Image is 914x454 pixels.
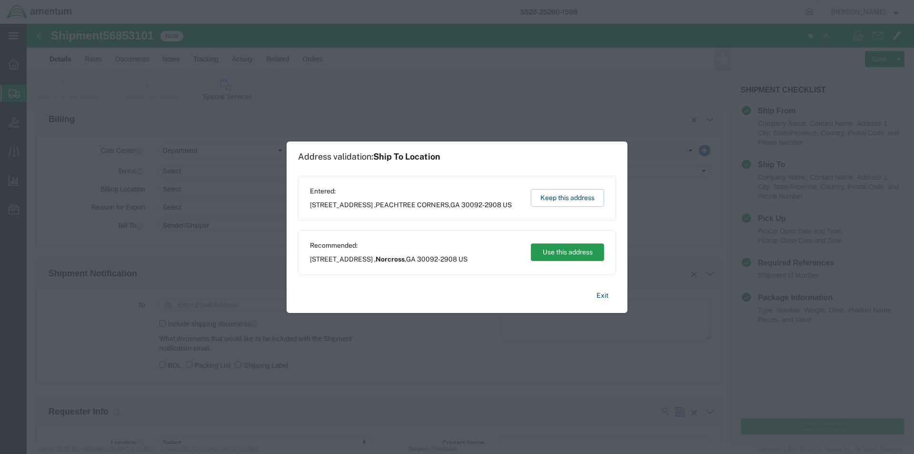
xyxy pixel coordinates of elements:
[310,254,467,264] span: [STREET_ADDRESS] , ,
[310,200,512,210] span: [STREET_ADDRESS] , ,
[417,255,457,263] span: 30092-2908
[450,201,460,209] span: GA
[310,241,467,251] span: Recommended:
[461,201,501,209] span: 30092-2908
[531,243,604,261] button: Use this address
[298,151,440,162] h1: Address validation:
[458,255,467,263] span: US
[376,201,449,209] span: PEACHTREE CORNERS
[406,255,416,263] span: GA
[531,189,604,207] button: Keep this address
[503,201,512,209] span: US
[310,186,512,196] span: Entered:
[589,287,616,304] button: Exit
[373,151,440,161] span: Ship To Location
[376,255,405,263] span: Norcross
